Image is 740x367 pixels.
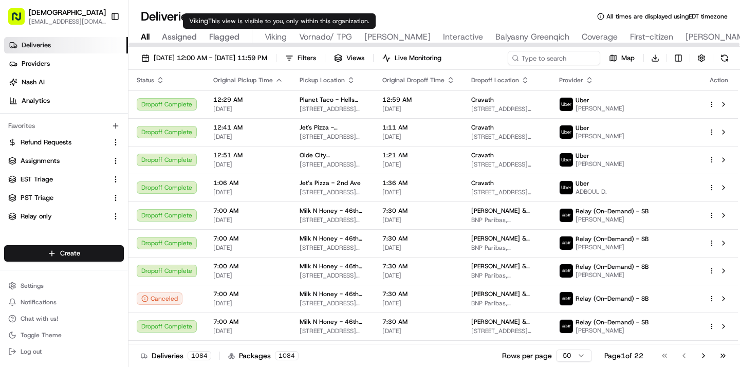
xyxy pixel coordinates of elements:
span: • [85,159,89,168]
span: Status [137,76,154,84]
span: [PERSON_NAME] [576,326,649,335]
span: Milk N Honey - 46th St [300,262,366,270]
span: 7:00 AM [213,290,283,298]
span: 12:29 AM [213,96,283,104]
span: Relay (On-Demand) - SB [576,207,649,215]
button: See all [159,132,187,144]
span: [DATE] [213,299,283,307]
span: [DATE] [213,271,283,280]
button: Relay only [4,208,124,225]
span: [DATE] [213,160,283,169]
span: Cravath [471,151,494,159]
span: [DATE] [213,244,283,252]
input: Type to search [508,51,600,65]
div: 1084 [275,351,299,360]
span: Jet’s Pizza - 2nd Ave [300,179,361,187]
span: [STREET_ADDRESS][US_STATE] [300,271,366,280]
span: Uber [576,179,589,188]
span: Analytics [22,96,50,105]
span: All times are displayed using EDT timezone [606,12,728,21]
span: [STREET_ADDRESS][US_STATE] [471,160,543,169]
span: 1:06 AM [213,179,283,187]
span: [DATE] [382,216,455,224]
a: Assignments [8,156,107,166]
span: Vornado/ TPG [299,31,352,43]
span: [DATE] [213,133,283,141]
span: Pylon [102,227,124,235]
span: [PERSON_NAME] & [PERSON_NAME] [471,207,543,215]
span: 7:30 AM [382,262,455,270]
span: Viking [265,31,287,43]
div: Action [708,76,730,84]
span: 7:30 AM [382,318,455,326]
span: [STREET_ADDRESS][US_STATE] [471,105,543,113]
img: Nash [10,10,31,31]
span: Providers [22,59,50,68]
span: Milk N Honey - 46th St [300,234,366,243]
span: Relay (On-Demand) - SB [576,235,649,243]
span: Create [60,249,80,258]
input: Clear [27,66,170,77]
span: Relay only [21,212,52,221]
span: Nash AI [22,78,45,87]
span: 1:21 AM [382,151,455,159]
div: Viking [183,13,376,29]
button: EST Triage [4,171,124,188]
span: [PERSON_NAME] & [PERSON_NAME] [471,262,543,270]
button: Canceled [137,292,182,305]
div: Past conversations [10,134,66,142]
span: Toggle Theme [21,331,62,339]
button: Log out [4,344,124,359]
span: Olde City Cheesesteaks & Brew - [PERSON_NAME] [300,151,366,159]
span: [DATE] [382,105,455,113]
a: PST Triage [8,193,107,203]
img: uber-new-logo.jpeg [560,98,573,111]
img: relay_logo_black.png [560,209,573,222]
span: [PERSON_NAME] [576,271,649,279]
span: [PERSON_NAME] [576,104,624,113]
button: [DEMOGRAPHIC_DATA] [29,7,106,17]
span: [STREET_ADDRESS][US_STATE] [471,188,543,196]
span: Provider [559,76,583,84]
span: Live Monitoring [395,53,441,63]
span: [DATE] [382,244,455,252]
span: 7:30 AM [382,290,455,298]
button: Chat with us! [4,311,124,326]
span: All [141,31,150,43]
span: Knowledge Base [21,202,79,212]
button: [EMAIL_ADDRESS][DOMAIN_NAME] [29,17,106,26]
span: [PERSON_NAME] [32,159,83,168]
span: 7:30 AM [382,207,455,215]
a: Powered byPylon [72,227,124,235]
span: [PERSON_NAME] [576,215,649,224]
a: 💻API Documentation [83,198,169,216]
button: Start new chat [175,101,187,114]
a: Refund Requests [8,138,107,147]
span: Cravath [471,96,494,104]
a: Relay only [8,212,107,221]
img: Jeff Sasse [10,150,27,166]
img: 1736555255976-a54dd68f-1ca7-489b-9aae-adbdc363a1c4 [10,98,29,117]
img: relay_logo_black.png [560,264,573,278]
img: 1736555255976-a54dd68f-1ca7-489b-9aae-adbdc363a1c4 [21,160,29,168]
span: Planet Taco - Hells Kitchen [300,96,366,104]
span: [DATE] 12:00 AM - [DATE] 11:59 PM [154,53,267,63]
span: 12:51 AM [213,151,283,159]
span: ADBOUL D. [576,188,607,196]
span: 7:30 AM [382,234,455,243]
div: 📗 [10,203,18,211]
img: relay_logo_black.png [560,320,573,333]
span: [STREET_ADDRESS][US_STATE] [300,327,366,335]
span: 1:11 AM [382,123,455,132]
img: uber-new-logo.jpeg [560,153,573,167]
span: API Documentation [97,202,165,212]
span: Flagged [209,31,239,43]
span: Coverage [582,31,618,43]
span: [DATE] [91,159,112,168]
span: Milk N Honey - 46th St [300,207,366,215]
span: Map [621,53,635,63]
img: uber-new-logo.jpeg [560,125,573,139]
span: [STREET_ADDRESS][US_STATE] [300,299,366,307]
